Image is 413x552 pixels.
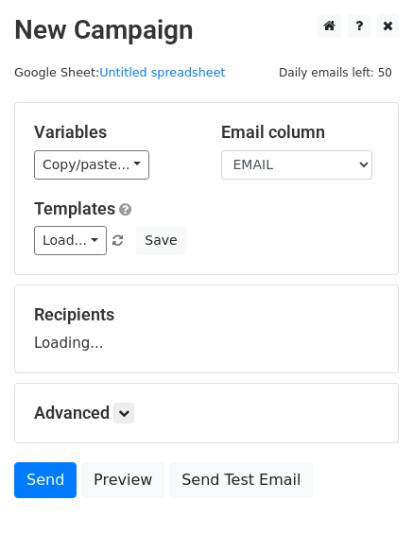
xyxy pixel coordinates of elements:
a: Copy/paste... [34,150,149,180]
h5: Variables [34,122,193,143]
h2: New Campaign [14,14,399,46]
a: Send [14,462,77,498]
span: Daily emails left: 50 [272,62,399,83]
a: Load... [34,226,107,255]
h5: Recipients [34,304,379,325]
a: Daily emails left: 50 [272,65,399,79]
div: Loading... [34,304,379,354]
h5: Email column [221,122,380,143]
small: Google Sheet: [14,65,226,79]
button: Save [136,226,185,255]
a: Templates [34,198,115,218]
a: Untitled spreadsheet [99,65,225,79]
a: Send Test Email [169,462,313,498]
h5: Advanced [34,403,379,423]
a: Preview [81,462,164,498]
